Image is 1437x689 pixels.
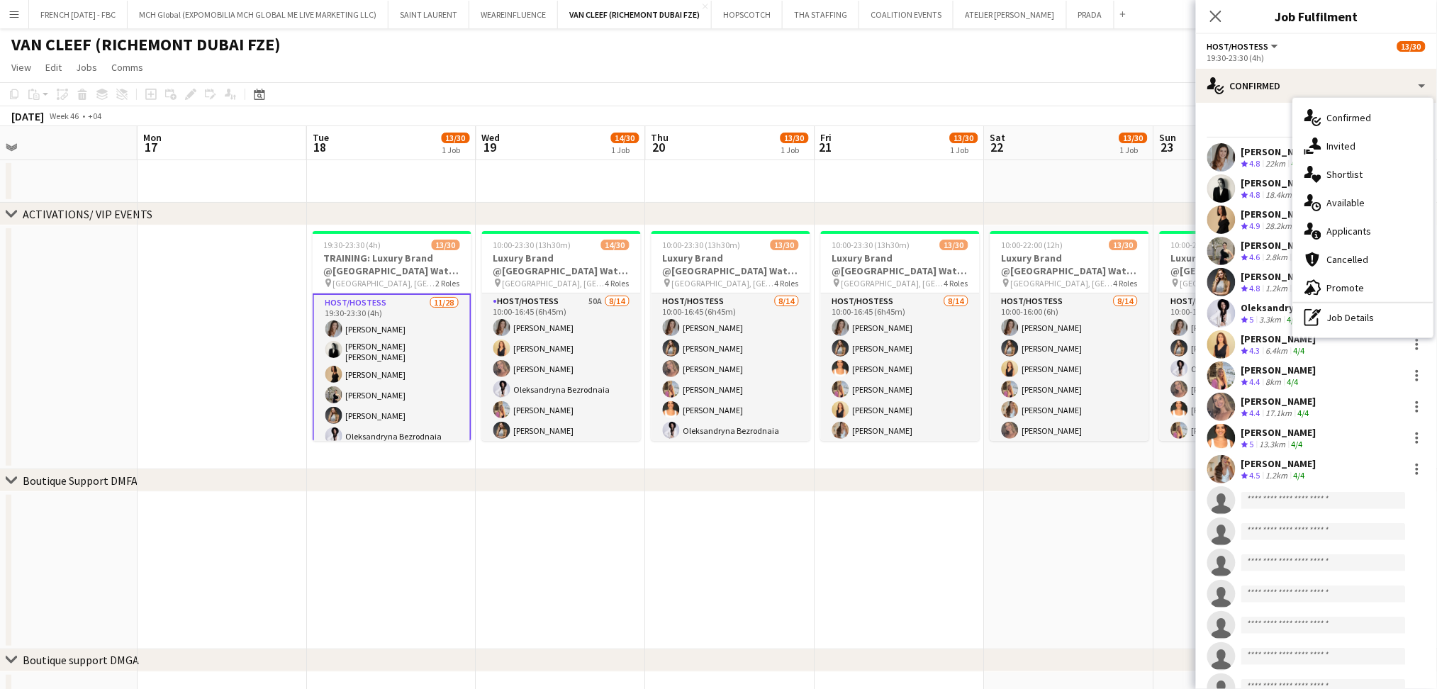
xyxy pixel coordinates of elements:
[652,252,810,277] h3: Luxury Brand @[GEOGRAPHIC_DATA] Watch Week 2025
[1119,133,1148,143] span: 13/30
[1294,345,1305,356] app-skills-label: 4/4
[1067,1,1114,28] button: PRADA
[1327,225,1372,237] span: Applicants
[45,61,62,74] span: Edit
[1011,278,1114,289] span: [GEOGRAPHIC_DATA], [GEOGRAPHIC_DATA]
[652,293,810,609] app-card-role: Host/Hostess8/1410:00-16:45 (6h45m)[PERSON_NAME][PERSON_NAME][PERSON_NAME][PERSON_NAME][PERSON_NA...
[436,278,460,289] span: 2 Roles
[1109,240,1138,250] span: 13/30
[482,231,641,441] div: 10:00-23:30 (13h30m)14/30Luxury Brand @[GEOGRAPHIC_DATA] Watch Week 2025 [GEOGRAPHIC_DATA], [GEOG...
[781,133,809,143] span: 13/30
[1327,140,1356,152] span: Invited
[11,34,281,55] h1: VAN CLEEF (RICHEMONT DUBAI FZE)
[771,240,799,250] span: 13/30
[313,252,471,277] h3: TRAINING: Luxury Brand @[GEOGRAPHIC_DATA] Watch Week 2025
[1160,131,1177,144] span: Sun
[442,133,470,143] span: 13/30
[1241,301,1362,314] div: Oleksandryna Bezrodnaia
[388,1,469,28] button: SAINT LAURENT
[1241,208,1316,220] div: [PERSON_NAME]
[859,1,954,28] button: COALITION EVENTS
[1241,364,1316,376] div: [PERSON_NAME]
[821,131,832,144] span: Fri
[1263,252,1291,264] div: 2.8km
[313,131,329,144] span: Tue
[23,207,152,221] div: ACTIVATIONS/ VIP EVENTS
[1287,376,1299,387] app-skills-label: 4/4
[1327,253,1369,266] span: Cancelled
[1327,281,1365,294] span: Promote
[469,1,558,28] button: WEAREINFLUENCE
[1180,278,1283,289] span: [GEOGRAPHIC_DATA], [GEOGRAPHIC_DATA]
[76,61,97,74] span: Jobs
[29,1,128,28] button: FRENCH [DATE] - FBC
[1241,426,1316,439] div: [PERSON_NAME]
[611,133,639,143] span: 14/30
[1263,408,1295,420] div: 17.1km
[1160,252,1319,277] h3: Luxury Brand @[GEOGRAPHIC_DATA] Watch Week 2025
[311,139,329,155] span: 18
[954,1,1067,28] button: ATELIER [PERSON_NAME]
[480,139,501,155] span: 19
[1327,196,1365,209] span: Available
[1241,239,1316,252] div: [PERSON_NAME]
[944,278,968,289] span: 4 Roles
[783,1,859,28] button: THA STAFFING
[1263,158,1289,170] div: 22km
[1294,470,1305,481] app-skills-label: 4/4
[1241,145,1316,158] div: [PERSON_NAME]
[1250,408,1260,418] span: 4.4
[143,131,162,144] span: Mon
[1292,158,1303,169] app-skills-label: 4/4
[1250,220,1260,231] span: 4.9
[1263,345,1291,357] div: 6.4km
[841,278,944,289] span: [GEOGRAPHIC_DATA], [GEOGRAPHIC_DATA]
[1250,345,1260,356] span: 4.3
[951,145,978,155] div: 1 Job
[1158,139,1177,155] span: 23
[819,139,832,155] span: 21
[1250,189,1260,200] span: 4.8
[601,240,630,250] span: 14/30
[1207,41,1280,52] button: Host/Hostess
[493,240,571,250] span: 10:00-23:30 (13h30m)
[940,240,968,250] span: 13/30
[781,145,808,155] div: 1 Job
[1171,240,1233,250] span: 10:00-22:00 (12h)
[1327,111,1372,124] span: Confirmed
[1241,270,1316,283] div: [PERSON_NAME]
[1250,376,1260,387] span: 4.4
[652,231,810,441] div: 10:00-23:30 (13h30m)13/30Luxury Brand @[GEOGRAPHIC_DATA] Watch Week 2025 [GEOGRAPHIC_DATA], [GEOG...
[990,293,1149,609] app-card-role: Host/Hostess8/1410:00-16:00 (6h)[PERSON_NAME][PERSON_NAME][PERSON_NAME][PERSON_NAME][PERSON_NAME]...
[1327,168,1363,181] span: Shortlist
[990,252,1149,277] h3: Luxury Brand @[GEOGRAPHIC_DATA] Watch Week 2025
[1257,439,1289,451] div: 13.3km
[1207,41,1269,52] span: Host/Hostess
[313,231,471,441] app-job-card: 19:30-23:30 (4h)13/30TRAINING: Luxury Brand @[GEOGRAPHIC_DATA] Watch Week 2025 [GEOGRAPHIC_DATA],...
[1263,220,1295,233] div: 28.2km
[821,252,980,277] h3: Luxury Brand @[GEOGRAPHIC_DATA] Watch Week 2025
[990,131,1006,144] span: Sat
[106,58,149,77] a: Comms
[1160,293,1319,609] app-card-role: Host/Hostess8/1410:00-16:00 (6h)[PERSON_NAME][PERSON_NAME]Oleksandryna Bezrodnaia[PERSON_NAME][PE...
[88,111,101,121] div: +04
[442,145,469,155] div: 1 Job
[1292,439,1303,449] app-skills-label: 4/4
[40,58,67,77] a: Edit
[1241,177,1394,189] div: [PERSON_NAME] [PERSON_NAME]
[832,240,910,250] span: 10:00-23:30 (13h30m)
[11,61,31,74] span: View
[821,231,980,441] app-job-card: 10:00-23:30 (13h30m)13/30Luxury Brand @[GEOGRAPHIC_DATA] Watch Week 2025 [GEOGRAPHIC_DATA], [GEOG...
[1160,231,1319,441] app-job-card: 10:00-22:00 (12h)13/30Luxury Brand @[GEOGRAPHIC_DATA] Watch Week 2025 [GEOGRAPHIC_DATA], [GEOGRAP...
[1250,252,1260,262] span: 4.6
[1263,376,1285,388] div: 8km
[1002,240,1063,250] span: 10:00-22:00 (12h)
[558,1,712,28] button: VAN CLEEF (RICHEMONT DUBAI FZE)
[663,240,741,250] span: 10:00-23:30 (13h30m)
[990,231,1149,441] app-job-card: 10:00-22:00 (12h)13/30Luxury Brand @[GEOGRAPHIC_DATA] Watch Week 2025 [GEOGRAPHIC_DATA], [GEOGRAP...
[1263,470,1291,482] div: 1.2km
